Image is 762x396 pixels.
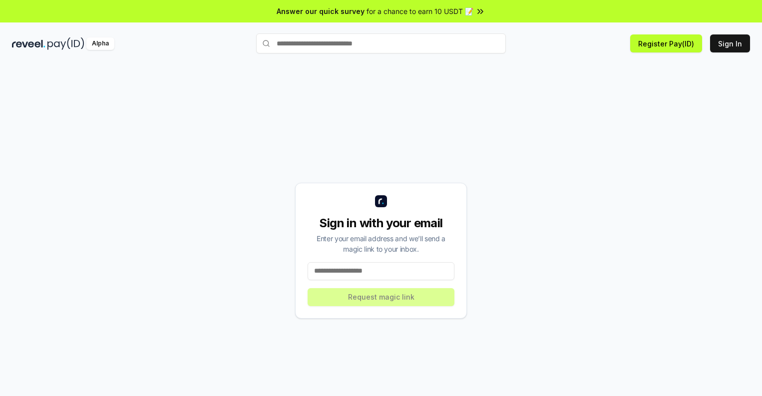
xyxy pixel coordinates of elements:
div: Sign in with your email [308,215,454,231]
img: logo_small [375,195,387,207]
span: for a chance to earn 10 USDT 📝 [367,6,473,16]
img: pay_id [47,37,84,50]
button: Register Pay(ID) [630,34,702,52]
div: Alpha [86,37,114,50]
img: reveel_dark [12,37,45,50]
div: Enter your email address and we’ll send a magic link to your inbox. [308,233,454,254]
button: Sign In [710,34,750,52]
span: Answer our quick survey [277,6,365,16]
